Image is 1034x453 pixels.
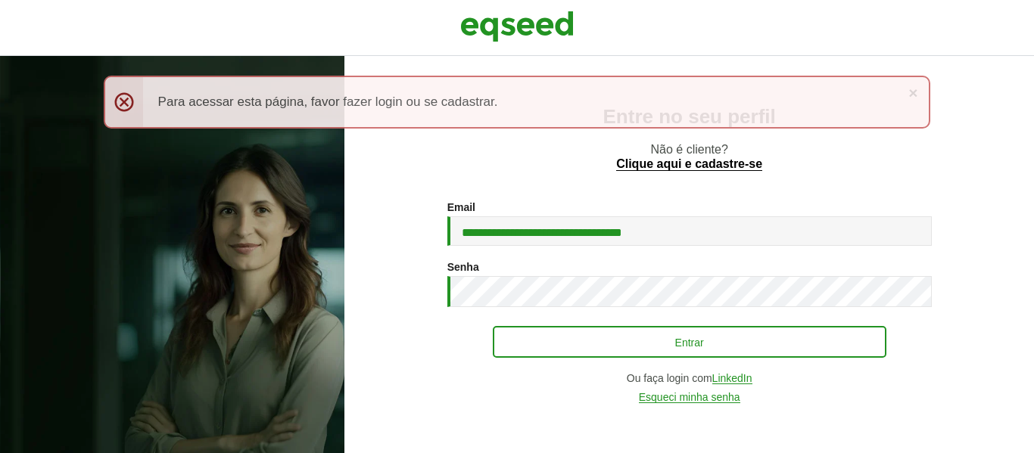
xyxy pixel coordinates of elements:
a: Esqueci minha senha [639,392,740,403]
img: EqSeed Logo [460,8,574,45]
a: LinkedIn [712,373,752,384]
button: Entrar [493,326,886,358]
label: Email [447,202,475,213]
p: Não é cliente? [375,142,1004,171]
div: Para acessar esta página, favor fazer login ou se cadastrar. [104,76,931,129]
label: Senha [447,262,479,272]
a: × [908,85,917,101]
div: Ou faça login com [447,373,932,384]
a: Clique aqui e cadastre-se [616,158,762,171]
